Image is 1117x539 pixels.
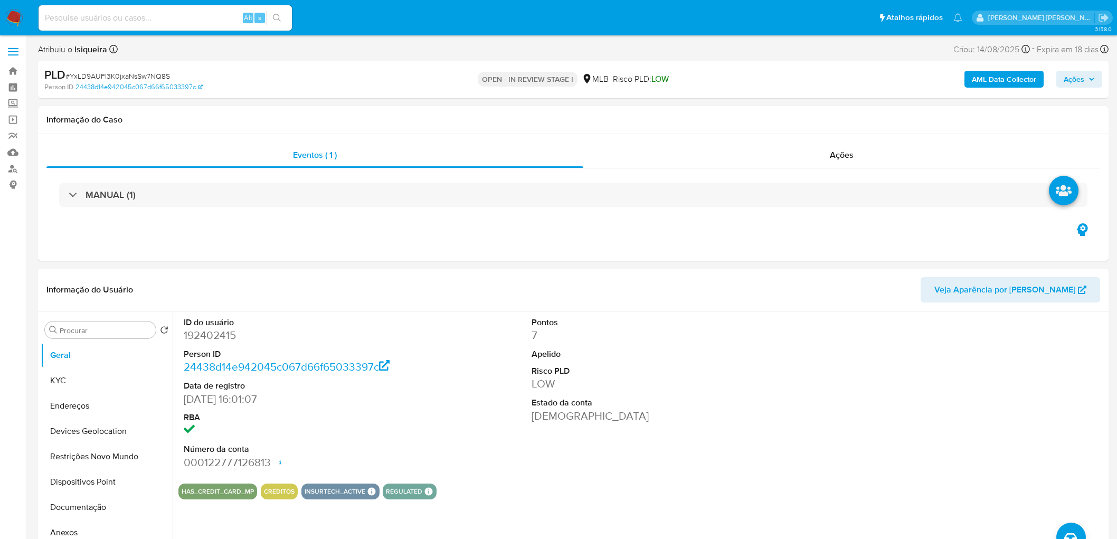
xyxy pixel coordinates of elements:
[293,149,337,161] span: Eventos ( 1 )
[934,277,1075,302] span: Veja Aparência por [PERSON_NAME]
[44,66,65,83] b: PLD
[478,72,578,87] p: OPEN - IN REVIEW STAGE I
[86,189,136,201] h3: MANUAL (1)
[39,11,292,25] input: Pesquise usuários ou casos...
[532,348,753,360] dt: Apelido
[60,326,152,335] input: Procurar
[830,149,854,161] span: Ações
[184,359,390,374] a: 24438d14e942045c067d66f65033397c
[184,317,405,328] dt: ID do usuário
[953,13,962,22] a: Notificações
[184,348,405,360] dt: Person ID
[532,365,753,377] dt: Risco PLD
[953,42,1030,56] div: Criou: 14/08/2025
[184,392,405,406] dd: [DATE] 16:01:07
[1056,71,1102,88] button: Ações
[72,43,107,55] b: lsiqueira
[41,368,173,393] button: KYC
[184,443,405,455] dt: Número da conta
[532,409,753,423] dd: [DEMOGRAPHIC_DATA]
[184,380,405,392] dt: Data de registro
[266,11,288,25] button: search-icon
[41,469,173,495] button: Dispositivos Point
[1064,71,1084,88] span: Ações
[184,455,405,470] dd: 000122777126813
[582,73,609,85] div: MLB
[41,495,173,520] button: Documentação
[160,326,168,337] button: Retornar ao pedido padrão
[41,419,173,444] button: Devices Geolocation
[49,326,58,334] button: Procurar
[41,393,173,419] button: Endereços
[44,82,73,92] b: Person ID
[41,444,173,469] button: Restrições Novo Mundo
[972,71,1036,88] b: AML Data Collector
[921,277,1100,302] button: Veja Aparência por [PERSON_NAME]
[258,13,261,23] span: s
[964,71,1044,88] button: AML Data Collector
[532,328,753,343] dd: 7
[46,115,1100,125] h1: Informação do Caso
[1032,42,1035,56] span: -
[651,73,669,85] span: LOW
[988,13,1095,23] p: leticia.siqueira@mercadolivre.com
[1037,44,1099,55] span: Expira em 18 dias
[532,376,753,391] dd: LOW
[613,73,669,85] span: Risco PLD:
[38,44,107,55] span: Atribuiu o
[244,13,252,23] span: Alt
[184,412,405,423] dt: RBA
[59,183,1087,207] div: MANUAL (1)
[46,285,133,295] h1: Informação do Usuário
[184,328,405,343] dd: 192402415
[65,71,170,81] span: # YxLD9AUFl3K0jxaNsSw7NQ8S
[886,12,943,23] span: Atalhos rápidos
[1098,12,1109,23] a: Sair
[75,82,203,92] a: 24438d14e942045c067d66f65033397c
[532,397,753,409] dt: Estado da conta
[41,343,173,368] button: Geral
[532,317,753,328] dt: Pontos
